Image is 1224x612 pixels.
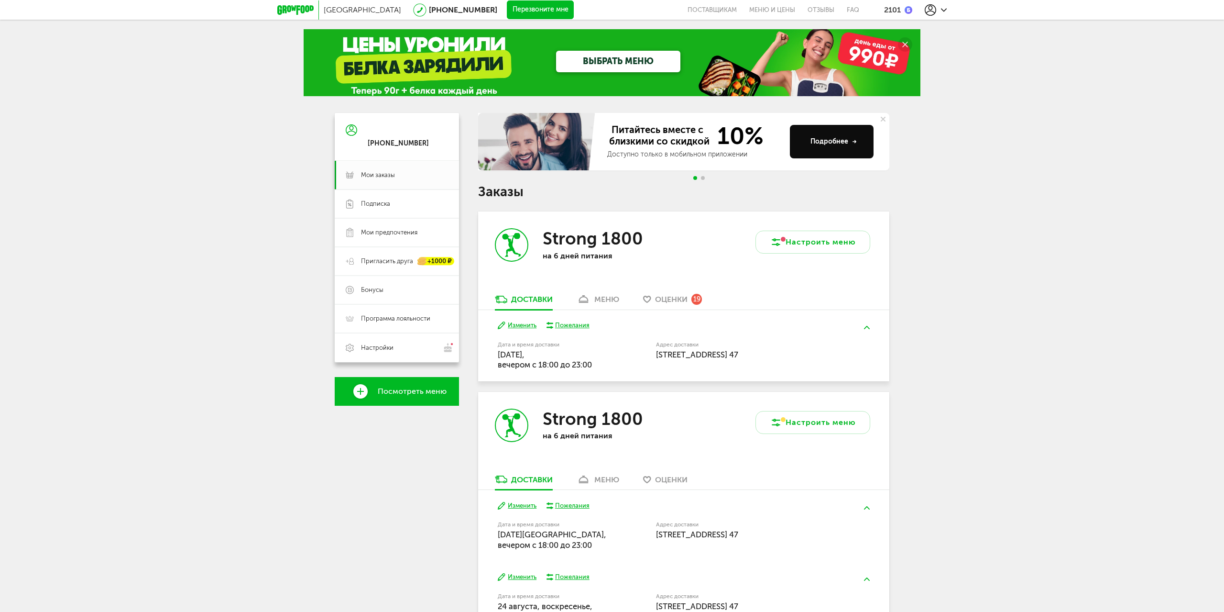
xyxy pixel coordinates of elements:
[656,601,738,611] span: [STREET_ADDRESS] 47
[511,475,553,484] div: Доставки
[555,573,590,581] div: Пожелания
[555,321,590,330] div: Пожелания
[543,251,667,260] p: на 6 дней питания
[498,350,592,369] span: [DATE], вечером c 18:00 до 23:00
[324,5,401,14] span: [GEOGRAPHIC_DATA]
[884,5,901,14] div: 2101
[543,431,667,440] p: на 6 дней питания
[656,350,738,359] span: [STREET_ADDRESS] 47
[655,295,688,304] span: Оценки
[335,377,459,406] a: Посмотреть меню
[361,200,390,208] span: Подписка
[656,530,738,539] span: [STREET_ADDRESS] 47
[864,506,870,510] img: arrow-up-green.5eb5f82.svg
[572,294,624,310] a: меню
[790,125,874,158] button: Подробнее
[656,522,834,527] label: Адрес доставки
[418,257,454,266] div: +1000 ₽
[607,150,782,159] div: Доступно только в мобильном приложении
[507,0,574,20] button: Перезвоните мне
[498,530,606,549] span: [DATE][GEOGRAPHIC_DATA], вечером c 18:00 до 23:00
[656,342,834,347] label: Адрес доставки
[638,474,692,490] a: Оценки
[556,51,680,72] a: ВЫБРАТЬ МЕНЮ
[701,176,705,180] span: Go to slide 2
[655,475,688,484] span: Оценки
[546,573,590,581] button: Пожелания
[498,522,607,527] label: Дата и время доставки
[755,411,870,434] button: Настроить меню
[498,573,536,582] button: Изменить
[864,326,870,329] img: arrow-up-green.5eb5f82.svg
[638,294,707,310] a: Оценки 19
[498,342,607,347] label: Дата и время доставки
[905,6,912,14] img: bonus_b.cdccf46.png
[361,171,395,179] span: Мои заказы
[335,161,459,189] a: Мои заказы
[546,321,590,330] button: Пожелания
[361,344,393,352] span: Настройки
[478,186,889,198] h1: Заказы
[361,257,413,266] span: Пригласить друга
[498,594,607,599] label: Дата и время доставки
[335,276,459,304] a: Бонусы
[693,176,697,180] span: Go to slide 1
[335,218,459,247] a: Мои предпочтения
[335,247,459,276] a: Пригласить друга +1000 ₽
[594,475,619,484] div: меню
[490,474,557,490] a: Доставки
[335,304,459,333] a: Программа лояльности
[478,113,598,170] img: family-banner.579af9d.jpg
[546,501,590,510] button: Пожелания
[711,124,764,148] span: 10%
[335,189,459,218] a: Подписка
[810,137,857,146] div: Подробнее
[543,409,643,429] h3: Strong 1800
[429,5,497,14] a: [PHONE_NUMBER]
[498,501,536,511] button: Изменить
[656,594,834,599] label: Адрес доставки
[607,124,711,148] span: Питайтесь вместе с близкими со скидкой
[755,231,870,254] button: Настроить меню
[511,295,553,304] div: Доставки
[335,333,459,362] a: Настройки
[572,474,624,490] a: меню
[361,228,417,237] span: Мои предпочтения
[691,294,702,304] div: 19
[543,228,643,249] h3: Strong 1800
[368,139,429,148] div: [PHONE_NUMBER]
[378,387,447,396] span: Посмотреть меню
[498,321,536,330] button: Изменить
[864,578,870,581] img: arrow-up-green.5eb5f82.svg
[594,295,619,304] div: меню
[490,294,557,310] a: Доставки
[555,501,590,510] div: Пожелания
[361,314,430,323] span: Программа лояльности
[361,286,383,294] span: Бонусы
